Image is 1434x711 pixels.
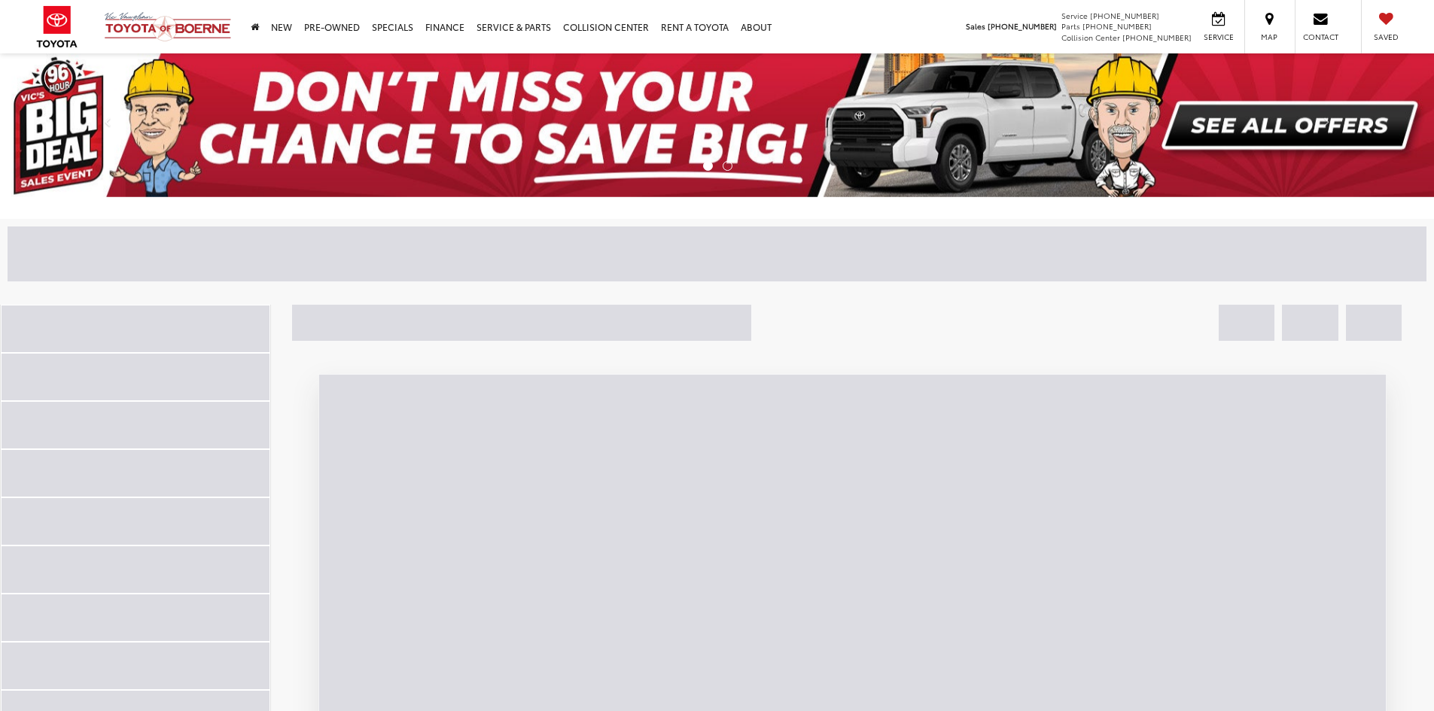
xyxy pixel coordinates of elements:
[988,20,1057,32] span: [PHONE_NUMBER]
[1061,20,1080,32] span: Parts
[1253,32,1286,42] span: Map
[1303,32,1338,42] span: Contact
[1090,10,1159,21] span: [PHONE_NUMBER]
[104,11,232,42] img: Vic Vaughan Toyota of Boerne
[1061,32,1120,43] span: Collision Center
[1201,32,1235,42] span: Service
[1061,10,1088,21] span: Service
[1122,32,1192,43] span: [PHONE_NUMBER]
[1082,20,1152,32] span: [PHONE_NUMBER]
[1369,32,1402,42] span: Saved
[966,20,985,32] span: Sales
